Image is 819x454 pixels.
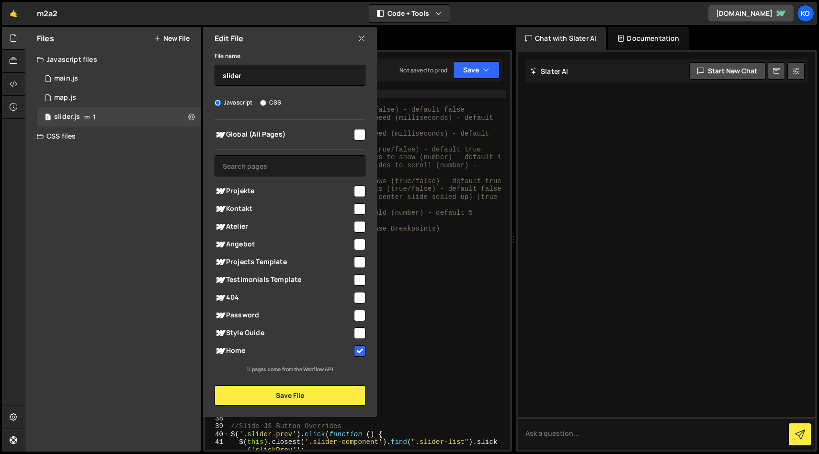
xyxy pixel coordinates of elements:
a: KO [797,5,814,22]
h2: Edit File [215,33,243,44]
input: Name [215,65,365,86]
span: Global (All Pages) [215,129,353,140]
div: 38 [205,415,229,423]
span: Projects Template [215,256,353,268]
div: map.js [54,93,76,102]
div: map.js [37,88,201,107]
span: Password [215,310,353,321]
button: New File [154,35,190,42]
span: Testimonials Template [215,274,353,286]
span: Atelier [215,221,353,233]
input: Javascript [215,100,221,106]
a: 🤙 [2,2,25,25]
button: Save File [215,385,365,406]
a: [DOMAIN_NAME] [708,5,794,22]
div: 40 [205,431,229,439]
div: m2a2 [37,8,58,19]
div: slider.js [54,113,80,121]
button: Start new chat [689,62,765,80]
div: 17276/47879.js [37,107,201,127]
h2: Slater AI [530,67,569,76]
span: Angebot [215,239,353,250]
span: 1 [93,113,96,121]
span: 404 [215,292,353,303]
div: Chat with Slater AI [516,27,606,50]
div: CSS files [25,127,201,146]
small: 11 pages come from the Webflow API [247,366,333,373]
label: CSS [260,98,281,107]
label: File name [215,51,240,61]
div: Documentation [608,27,689,50]
div: 41 [205,438,229,454]
button: Save [453,61,500,79]
label: Javascript [215,98,253,107]
div: main.js [54,74,78,83]
div: 39 [205,422,229,431]
span: Kontakt [215,203,353,215]
div: Not saved to prod [399,66,447,74]
input: Search pages [215,155,365,176]
span: Projekte [215,186,353,197]
div: 17276/47876.js [37,69,201,88]
input: CSS [260,100,266,106]
span: Home [215,345,353,357]
span: Style Guide [215,327,353,339]
h2: Files [37,33,54,44]
div: Javascript files [25,50,201,69]
button: Code + Tools [369,5,450,22]
span: 1 [45,114,51,122]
